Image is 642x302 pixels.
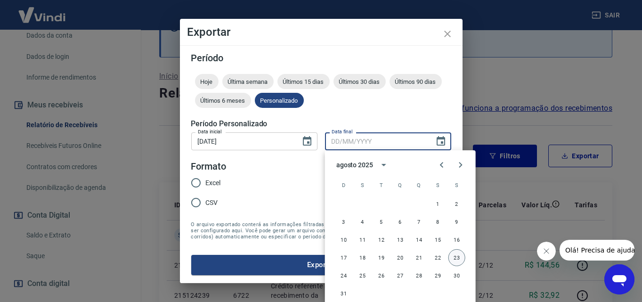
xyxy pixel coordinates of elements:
button: 6 [392,213,409,230]
button: 5 [373,213,390,230]
button: 22 [430,249,447,266]
span: Personalizado [255,97,304,104]
span: Hoje [195,78,219,85]
button: Choose date, selected date is 23 de ago de 2025 [298,132,317,151]
span: Últimos 30 dias [333,78,386,85]
button: 1 [430,196,447,212]
div: agosto 2025 [336,160,373,170]
span: Excel [206,178,221,188]
span: quarta-feira [392,176,409,195]
span: domingo [335,176,352,195]
button: 23 [448,249,465,266]
button: 11 [354,231,371,248]
input: DD/MM/YYYY [191,132,294,150]
button: Previous month [432,155,451,174]
span: sexta-feira [430,176,447,195]
div: Últimos 15 dias [277,74,330,89]
button: Next month [451,155,470,174]
span: CSV [206,198,218,208]
button: calendar view is open, switch to year view [376,157,392,173]
button: 7 [411,213,428,230]
button: close [436,23,459,45]
button: 9 [448,213,465,230]
div: Última semana [222,74,274,89]
iframe: Fechar mensagem [537,242,556,261]
button: 8 [430,213,447,230]
span: Últimos 90 dias [390,78,442,85]
iframe: Mensagem da empresa [560,240,634,261]
button: 30 [448,267,465,284]
span: O arquivo exportado conterá as informações filtradas na tela anterior com exceção do período que ... [191,221,451,240]
button: Exportar [191,255,451,275]
button: 25 [354,267,371,284]
input: DD/MM/YYYY [325,132,428,150]
h4: Exportar [187,26,455,38]
button: 2 [448,196,465,212]
h5: Período Personalizado [191,119,451,129]
span: terça-feira [373,176,390,195]
div: Personalizado [255,93,304,108]
button: 4 [354,213,371,230]
span: Última semana [222,78,274,85]
span: sábado [448,176,465,195]
div: Últimos 30 dias [333,74,386,89]
button: 18 [354,249,371,266]
label: Data inicial [198,128,222,135]
div: Últimos 6 meses [195,93,251,108]
h5: Período [191,53,451,63]
button: 29 [430,267,447,284]
legend: Formato [191,160,227,173]
iframe: Botão para abrir a janela de mensagens [604,264,634,294]
button: 15 [430,231,447,248]
button: 19 [373,249,390,266]
button: Choose date [431,132,450,151]
button: 17 [335,249,352,266]
button: 21 [411,249,428,266]
div: Últimos 90 dias [390,74,442,89]
button: 24 [335,267,352,284]
button: 20 [392,249,409,266]
button: 3 [335,213,352,230]
button: 27 [392,267,409,284]
button: 16 [448,231,465,248]
button: 31 [335,285,352,302]
div: Hoje [195,74,219,89]
span: Olá! Precisa de ajuda? [6,7,79,14]
button: 12 [373,231,390,248]
button: 10 [335,231,352,248]
span: Últimos 15 dias [277,78,330,85]
span: Últimos 6 meses [195,97,251,104]
label: Data final [332,128,353,135]
span: segunda-feira [354,176,371,195]
button: 13 [392,231,409,248]
button: 26 [373,267,390,284]
button: 28 [411,267,428,284]
span: quinta-feira [411,176,428,195]
button: 14 [411,231,428,248]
